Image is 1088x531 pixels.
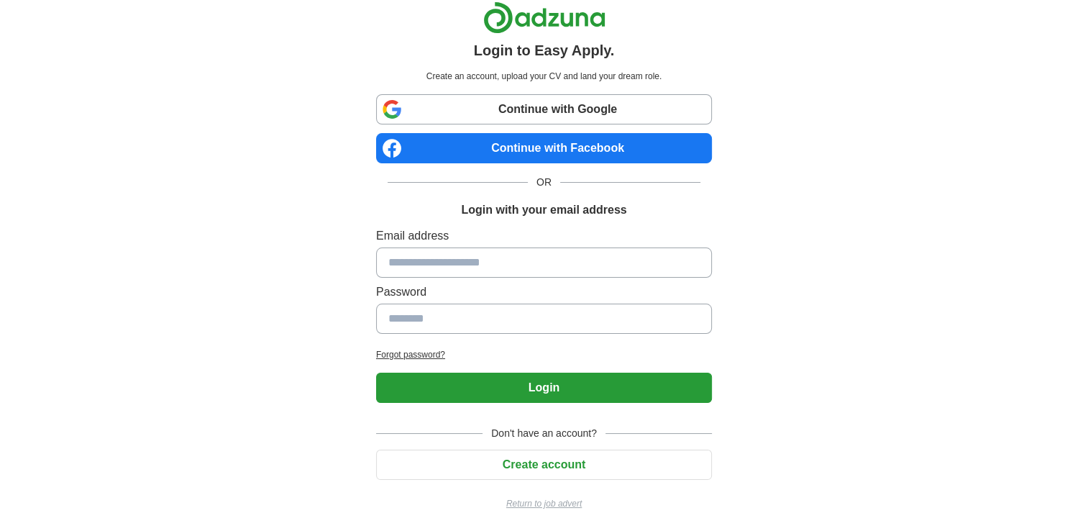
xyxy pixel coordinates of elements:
button: Login [376,373,712,403]
a: Forgot password? [376,348,712,361]
a: Create account [376,458,712,471]
a: Return to job advert [376,497,712,510]
h1: Login to Easy Apply. [474,40,615,61]
label: Password [376,283,712,301]
p: Create an account, upload your CV and land your dream role. [379,70,709,83]
h1: Login with your email address [461,201,626,219]
a: Continue with Facebook [376,133,712,163]
img: Adzuna logo [483,1,605,34]
span: Don't have an account? [483,426,605,441]
label: Email address [376,227,712,245]
span: OR [528,175,560,190]
a: Continue with Google [376,94,712,124]
button: Create account [376,450,712,480]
